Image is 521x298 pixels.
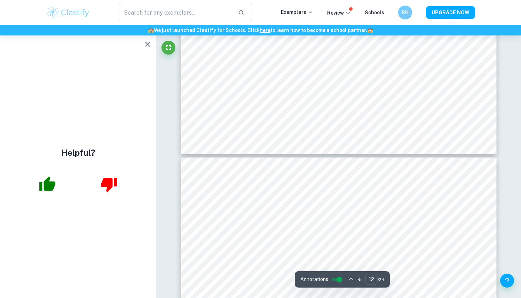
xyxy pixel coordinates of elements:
button: BN [398,6,412,19]
a: Schools [365,10,384,15]
p: Review [327,9,351,17]
span: 🏫 [367,27,373,33]
button: Help and Feedback [500,274,514,288]
span: / 24 [378,276,384,283]
button: UPGRADE NOW [426,6,475,19]
img: Clastify logo [46,6,90,19]
a: here [260,27,270,33]
h6: BN [401,9,409,16]
p: Exemplars [281,8,313,16]
span: 🏫 [148,27,154,33]
h4: Helpful? [61,146,95,159]
input: Search for any exemplars... [119,3,233,22]
button: Fullscreen [161,41,175,55]
h6: We just launched Clastify for Schools. Click to learn how to become a school partner. [1,26,520,34]
span: Annotations [300,276,328,283]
